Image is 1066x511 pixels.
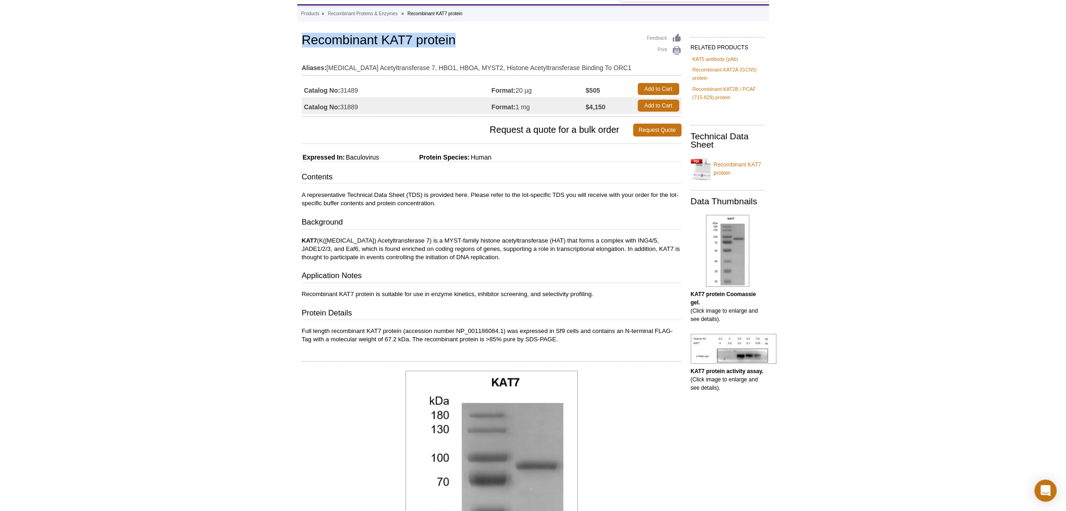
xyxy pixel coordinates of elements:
img: KAT7 protein activity assay [691,334,777,364]
a: Recombinant KAT7 protein [691,155,765,183]
div: Open Intercom Messenger [1035,480,1057,502]
strong: Catalog No: [304,103,341,111]
li: » [401,11,404,16]
a: Products [301,10,319,18]
strong: KAT7 [302,237,317,244]
a: Add to Cart [638,83,679,95]
span: Request a quote for a bulk order [302,124,633,137]
p: (Click image to enlarge and see details). [691,290,765,323]
a: Recombinant KAT2B / PCAF (715-829) protein [693,85,763,101]
h2: RELATED PRODUCTS [691,37,765,53]
p: (K([MEDICAL_DATA]) Acetyltransferase 7) is a MYST-family histone acetyltransferase (HAT) that for... [302,237,682,261]
b: KAT7 protein activity assay. [691,368,764,374]
li: » [322,11,324,16]
td: 31489 [302,81,492,97]
h3: Application Notes [302,270,682,283]
b: KAT7 protein Coomassie gel. [691,291,756,306]
span: Expressed In: [302,154,345,161]
a: Feedback [647,33,682,43]
strong: Format: [492,103,516,111]
h2: Data Thumbnails [691,197,765,206]
strong: Format: [492,86,516,95]
h1: Recombinant KAT7 protein [302,33,682,49]
td: 31889 [302,97,492,114]
h2: Technical Data Sheet [691,132,765,149]
span: Baculovirus [345,154,379,161]
td: [MEDICAL_DATA] Acetyltransferase 7, HBO1, HBOA, MYST2, Histone Acetyltransferase Binding To ORC1 [302,58,682,73]
h3: Background [302,217,682,230]
img: KAT7 protein Coomassie gel [706,215,749,287]
a: KAT5 antibody (pAb) [693,55,738,63]
span: Protein Species: [381,154,470,161]
p: Full length recombinant KAT7 protein (accession number NP_001186084.1) was expressed in Sf9 cells... [302,327,682,344]
a: Recombinant KAT2A (GCN5) protein [693,65,763,82]
span: Human [470,154,491,161]
p: (Click image to enlarge and see details). [691,367,765,392]
strong: Aliases: [302,64,327,72]
a: Print [647,46,682,56]
strong: $4,150 [586,103,606,111]
h3: Contents [302,172,682,184]
a: Request Quote [633,124,682,137]
strong: Catalog No: [304,86,341,95]
strong: $505 [586,86,600,95]
td: 20 µg [492,81,586,97]
td: 1 mg [492,97,586,114]
a: Add to Cart [638,100,679,112]
h3: Protein Details [302,308,682,321]
p: A representative Technical Data Sheet (TDS) is provided here. Please refer to the lot-specific TD... [302,191,682,208]
p: Recombinant KAT7 protein is suitable for use in enzyme kinetics, inhibitor screening, and selecti... [302,290,682,298]
a: Recombinant Proteins & Enzymes [328,10,398,18]
li: Recombinant KAT7 protein [407,11,462,16]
